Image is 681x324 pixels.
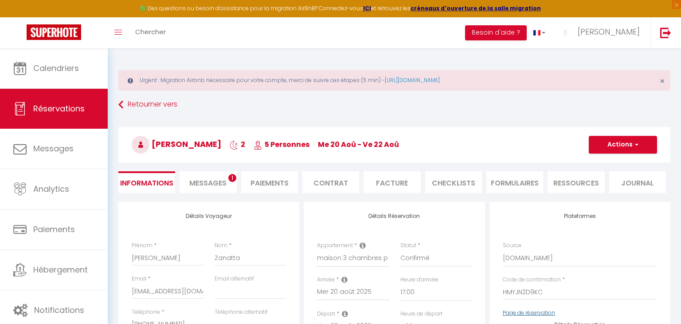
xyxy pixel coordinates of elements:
[486,171,543,193] li: FORMULAIRES
[27,24,81,40] img: Super Booking
[132,275,146,283] label: Email
[7,4,34,30] button: Ouvrir le widget de chat LiveChat
[578,26,640,37] span: [PERSON_NAME]
[215,241,227,250] label: Nom
[135,27,166,36] span: Chercher
[559,25,572,39] img: ...
[132,308,160,316] label: Téléphone
[660,75,665,87] span: ×
[33,103,85,114] span: Réservations
[189,178,227,188] span: Messages
[400,241,416,250] label: Statut
[589,136,657,154] button: Actions
[425,171,482,193] li: CHECKLISTS
[33,183,69,194] span: Analytics
[34,304,84,316] span: Notifications
[317,276,335,284] label: Arrivée
[132,213,286,219] h4: Détails Voyageur
[132,241,153,250] label: Prénom
[132,138,221,150] span: [PERSON_NAME]
[317,241,353,250] label: Appartement
[385,76,440,84] a: [URL][DOMAIN_NAME]
[503,213,657,219] h4: Plateformes
[215,308,268,316] label: Téléphone alternatif
[503,309,555,316] a: Page de réservation
[317,310,335,318] label: Départ
[552,17,651,48] a: ... [PERSON_NAME]
[228,174,236,182] span: 1
[241,171,298,193] li: Paiements
[400,310,442,318] label: Heure de départ
[33,63,79,74] span: Calendriers
[318,139,399,150] span: me 20 Aoû - ve 22 Aoû
[118,171,175,193] li: Informations
[609,171,666,193] li: Journal
[33,143,74,154] span: Messages
[129,17,172,48] a: Chercher
[302,171,359,193] li: Contrat
[660,27,671,38] img: logout
[118,97,670,113] a: Retourner vers
[411,4,541,12] a: créneaux d'ouverture de la salle migration
[215,275,254,283] label: Email alternatif
[660,77,665,85] button: Close
[548,171,604,193] li: Ressources
[317,213,471,219] h4: Détails Réservation
[230,139,245,150] span: 2
[363,4,371,12] a: ICI
[503,276,561,284] label: Code de confirmation
[364,171,420,193] li: Facture
[400,276,438,284] label: Heure d'arrivée
[118,70,670,91] div: Urgent : Migration Airbnb nécessaire pour votre compte, merci de suivre ces étapes (5 min) -
[33,264,88,275] span: Hébergement
[33,224,75,235] span: Paiements
[503,241,521,250] label: Source
[465,25,527,40] button: Besoin d'aide ?
[254,139,309,150] span: 5 Personnes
